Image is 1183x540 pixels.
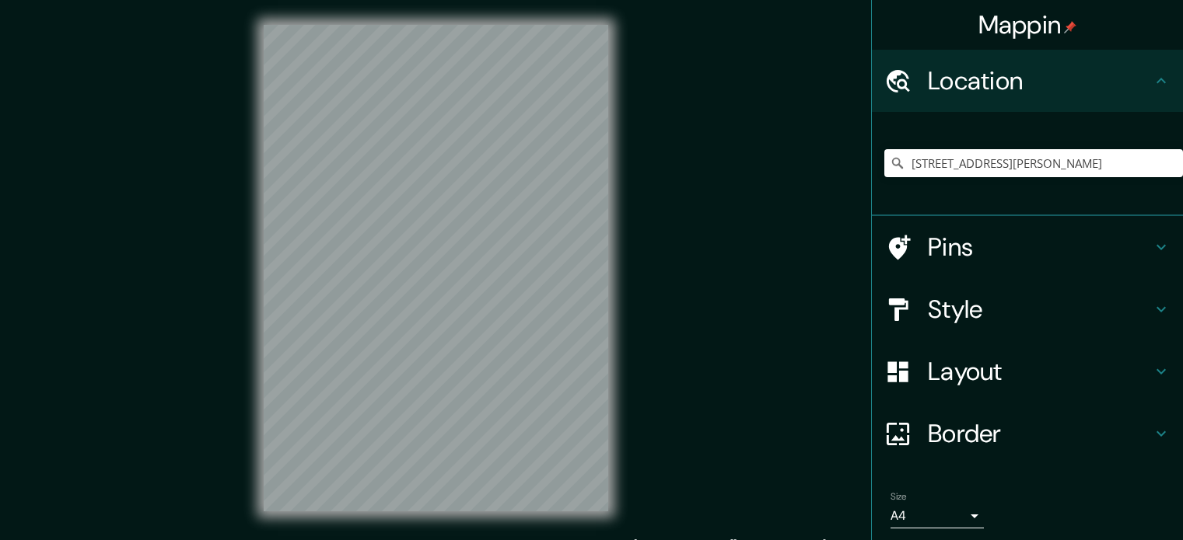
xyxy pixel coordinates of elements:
iframe: Help widget launcher [1045,479,1166,523]
div: Pins [872,216,1183,278]
h4: Border [928,418,1152,449]
div: A4 [891,503,984,528]
input: Pick your city or area [884,149,1183,177]
h4: Mappin [978,9,1077,40]
canvas: Map [264,25,608,511]
h4: Layout [928,356,1152,387]
h4: Pins [928,232,1152,263]
h4: Style [928,294,1152,325]
h4: Location [928,65,1152,96]
div: Style [872,278,1183,340]
img: pin-icon.png [1064,21,1076,33]
div: Border [872,402,1183,465]
label: Size [891,490,907,503]
div: Layout [872,340,1183,402]
div: Location [872,50,1183,112]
